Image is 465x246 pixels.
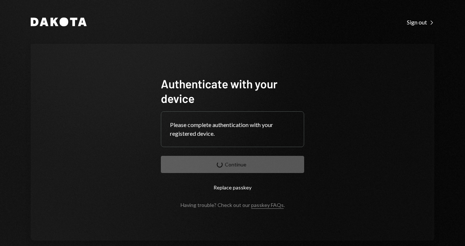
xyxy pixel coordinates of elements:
[251,202,284,209] a: passkey FAQs
[161,179,304,196] button: Replace passkey
[170,120,295,138] div: Please complete authentication with your registered device.
[161,76,304,105] h1: Authenticate with your device
[407,18,434,26] a: Sign out
[407,19,434,26] div: Sign out
[181,202,285,208] div: Having trouble? Check out our .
